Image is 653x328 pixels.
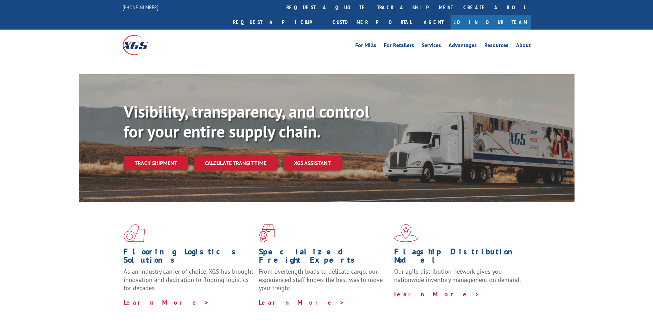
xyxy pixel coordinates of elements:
a: Agent [417,15,451,30]
h1: Specialized Freight Experts [259,248,389,267]
a: Customer Portal [327,15,417,30]
img: xgs-icon-flagship-distribution-model-red [394,224,418,242]
a: Calculate transit time [194,156,277,171]
a: [PHONE_NUMBER] [123,4,158,11]
a: Resources [484,43,508,50]
a: Learn More > [394,290,480,298]
a: Advantages [449,43,477,50]
a: Join Our Team [451,15,531,30]
a: Learn More > [124,298,209,306]
a: For Retailers [384,43,414,50]
h1: Flooring Logistics Solutions [124,248,254,267]
b: Visibility, transparency, and control for your entire supply chain. [124,101,369,142]
a: For Mills [355,43,376,50]
span: As an industry carrier of choice, XGS has brought innovation and dedication to flooring logistics... [124,267,253,292]
a: XGS ASSISTANT [283,156,342,171]
p: From overlength loads to delicate cargo, our experienced staff knows the best way to move your fr... [259,267,389,298]
a: Request a pickup [228,15,327,30]
a: Learn More > [259,298,345,306]
img: xgs-icon-total-supply-chain-intelligence-red [124,224,145,242]
a: Services [422,43,441,50]
a: Track shipment [124,156,188,170]
a: About [516,43,531,50]
span: Our agile distribution network gives you nationwide inventory management on demand. [394,267,521,284]
img: xgs-icon-focused-on-flooring-red [259,224,275,242]
h1: Flagship Distribution Model [394,248,524,267]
